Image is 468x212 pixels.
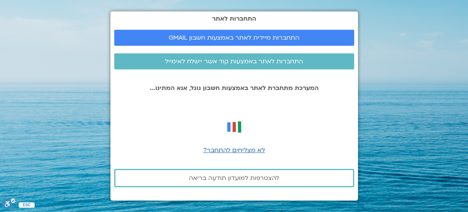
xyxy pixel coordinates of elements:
[169,34,299,41] span: התחברות מיידית לאתר באמצעות חשבון GMAIL
[114,85,354,92] p: המערכת מתחברת לאתר באמצעות חשבון גוגל, אנא המתינו...
[189,175,279,181] span: להצטרפות למועדון תודעה בריאה
[114,30,354,46] a: התחברות מיידית לאתר באמצעות חשבון GMAIL
[114,169,354,187] a: להצטרפות למועדון תודעה בריאה
[114,53,354,69] a: התחברות לאתר באמצעות קוד אשר יישלח לאימייל
[114,15,354,22] h2: התחברות לאתר
[165,58,303,65] span: התחברות לאתר באמצעות קוד אשר יישלח לאימייל
[203,146,265,154] a: לא מצליחים להתחבר?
